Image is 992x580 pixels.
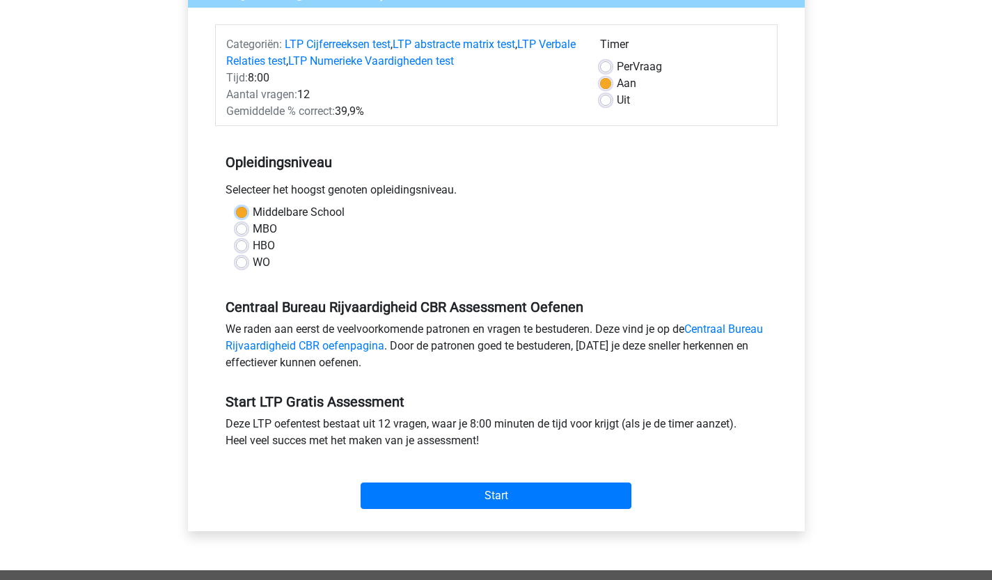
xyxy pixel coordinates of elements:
div: 39,9% [216,103,590,120]
div: 8:00 [216,70,590,86]
div: , , , [216,36,590,70]
div: Deze LTP oefentest bestaat uit 12 vragen, waar je 8:00 minuten de tijd voor krijgt (als je de tim... [215,416,778,455]
a: LTP Verbale Relaties test [226,38,576,68]
label: HBO [253,237,275,254]
span: Categoriën: [226,38,282,51]
div: Timer [600,36,766,58]
h5: Centraal Bureau Rijvaardigheid CBR Assessment Oefenen [226,299,767,315]
div: Selecteer het hoogst genoten opleidingsniveau. [215,182,778,204]
label: MBO [253,221,277,237]
a: LTP Cijferreeksen test [285,38,391,51]
label: Vraag [617,58,662,75]
a: LTP Numerieke Vaardigheden test [288,54,454,68]
span: Aantal vragen: [226,88,297,101]
div: 12 [216,86,590,103]
label: Uit [617,92,630,109]
h5: Opleidingsniveau [226,148,767,176]
input: Start [361,483,631,509]
label: Aan [617,75,636,92]
a: Centraal Bureau Rijvaardigheid CBR oefenpagina [226,322,763,352]
span: Per [617,60,633,73]
label: Middelbare School [253,204,345,221]
span: Gemiddelde % correct: [226,104,335,118]
div: We raden aan eerst de veelvoorkomende patronen en vragen te bestuderen. Deze vind je op de . Door... [215,321,778,377]
label: WO [253,254,270,271]
span: Tijd: [226,71,248,84]
h5: Start LTP Gratis Assessment [226,393,767,410]
a: LTP abstracte matrix test [393,38,515,51]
